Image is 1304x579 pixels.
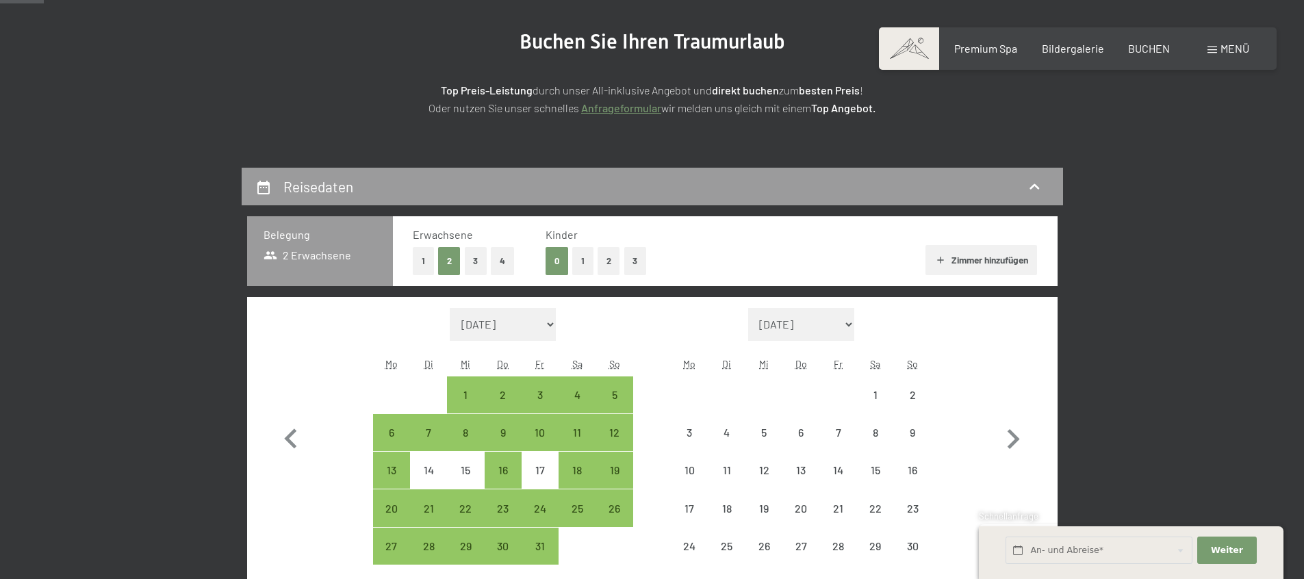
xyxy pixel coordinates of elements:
div: Thu Nov 06 2025 [782,414,819,451]
div: Anreise nicht möglich [745,528,782,565]
div: 1 [448,389,483,424]
div: Anreise möglich [485,414,522,451]
div: Anreise nicht möglich [708,452,745,489]
div: Wed Nov 26 2025 [745,528,782,565]
div: Anreise möglich [559,452,596,489]
button: 4 [491,247,514,275]
div: Anreise möglich [522,489,559,526]
span: BUCHEN [1128,42,1170,55]
div: 6 [374,427,409,461]
div: 15 [858,465,893,499]
strong: besten Preis [799,83,860,96]
abbr: Freitag [535,358,544,370]
div: 8 [858,427,893,461]
div: Sun Oct 12 2025 [596,414,632,451]
button: 1 [572,247,593,275]
div: Wed Nov 12 2025 [745,452,782,489]
div: Tue Nov 04 2025 [708,414,745,451]
div: Anreise möglich [447,528,484,565]
div: 4 [560,389,594,424]
div: Anreise möglich [447,489,484,526]
div: Sun Oct 05 2025 [596,376,632,413]
span: Erwachsene [413,228,473,241]
span: 2 Erwachsene [264,248,352,263]
div: 23 [486,503,520,537]
a: Bildergalerie [1042,42,1104,55]
div: Sat Oct 18 2025 [559,452,596,489]
div: 28 [821,541,855,575]
div: Fri Oct 17 2025 [522,452,559,489]
div: 27 [374,541,409,575]
div: Sun Nov 02 2025 [894,376,931,413]
div: Sat Oct 11 2025 [559,414,596,451]
abbr: Dienstag [424,358,433,370]
span: Schnellanfrage [979,511,1038,522]
div: Anreise nicht möglich [894,376,931,413]
div: 16 [895,465,930,499]
div: Mon Nov 17 2025 [671,489,708,526]
div: 27 [784,541,818,575]
div: Anreise möglich [596,452,632,489]
div: 9 [895,427,930,461]
div: 31 [523,541,557,575]
div: Wed Nov 19 2025 [745,489,782,526]
button: Weiter [1197,537,1256,565]
div: 10 [523,427,557,461]
div: Anreise nicht möglich [894,489,931,526]
div: Fri Nov 28 2025 [819,528,856,565]
div: Thu Nov 20 2025 [782,489,819,526]
div: Thu Nov 13 2025 [782,452,819,489]
abbr: Samstag [870,358,880,370]
div: Anreise nicht möglich [745,452,782,489]
abbr: Dienstag [722,358,731,370]
div: Anreise nicht möglich [894,452,931,489]
div: Anreise möglich [522,414,559,451]
div: Anreise möglich [522,528,559,565]
div: Anreise möglich [373,489,410,526]
div: Tue Nov 25 2025 [708,528,745,565]
div: Sun Nov 23 2025 [894,489,931,526]
div: Anreise möglich [485,528,522,565]
div: 20 [784,503,818,537]
div: Anreise nicht möglich [819,414,856,451]
div: Anreise nicht möglich [819,489,856,526]
div: Fri Nov 14 2025 [819,452,856,489]
div: 14 [411,465,446,499]
div: 2 [486,389,520,424]
div: 2 [895,389,930,424]
strong: Top Preis-Leistung [441,83,533,96]
div: Anreise möglich [447,376,484,413]
div: Fri Oct 10 2025 [522,414,559,451]
abbr: Sonntag [907,358,918,370]
div: 30 [895,541,930,575]
div: Mon Oct 06 2025 [373,414,410,451]
div: Anreise nicht möglich [745,414,782,451]
div: 24 [523,503,557,537]
div: Anreise möglich [410,489,447,526]
div: 12 [597,427,631,461]
abbr: Donnerstag [497,358,509,370]
div: Mon Nov 10 2025 [671,452,708,489]
div: 30 [486,541,520,575]
div: Wed Oct 29 2025 [447,528,484,565]
div: Tue Nov 11 2025 [708,452,745,489]
div: 23 [895,503,930,537]
a: Anfrageformular [581,101,661,114]
div: 21 [821,503,855,537]
div: 11 [710,465,744,499]
div: Sun Oct 26 2025 [596,489,632,526]
div: 19 [597,465,631,499]
div: 5 [747,427,781,461]
div: Anreise möglich [485,376,522,413]
div: Anreise möglich [559,414,596,451]
abbr: Mittwoch [759,358,769,370]
div: Thu Oct 30 2025 [485,528,522,565]
button: 0 [546,247,568,275]
div: 13 [784,465,818,499]
div: 24 [672,541,706,575]
div: 10 [672,465,706,499]
div: 22 [448,503,483,537]
div: Anreise nicht möglich [857,376,894,413]
div: Tue Oct 07 2025 [410,414,447,451]
div: Sat Nov 15 2025 [857,452,894,489]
